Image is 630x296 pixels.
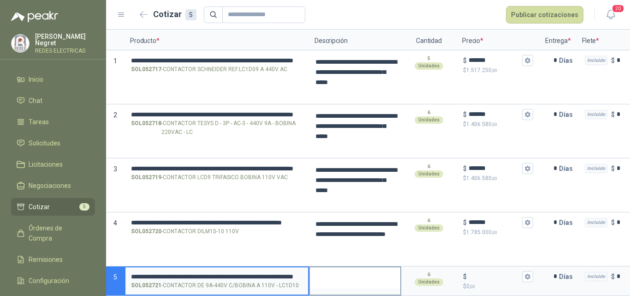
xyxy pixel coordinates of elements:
[415,278,443,286] div: Unidades
[415,224,443,232] div: Unidades
[428,163,430,170] p: 6
[611,163,615,174] p: $
[492,230,497,235] span: ,00
[415,116,443,124] div: Unidades
[131,57,303,64] input: SOL052717-CONTACTOR SCHNEIDER REF.LC1D09 A 440V AC
[559,213,577,232] p: Días
[11,134,95,152] a: Solicitudes
[585,218,607,227] div: Incluido
[11,156,95,173] a: Licitaciones
[401,32,457,50] p: Cantidad
[428,55,430,62] p: 5
[585,110,607,119] div: Incluido
[131,281,299,290] p: - CONTACTOR DE 9A-440V C/BOBINA A 110V - LC1D10
[11,11,58,22] img: Logo peakr
[125,32,309,50] p: Producto
[11,71,95,88] a: Inicio
[611,109,615,120] p: $
[79,203,89,211] span: 5
[522,163,533,174] button: $$1.406.580,00
[463,120,533,129] p: $
[463,282,533,291] p: $
[29,159,63,169] span: Licitaciones
[466,67,497,73] span: 1.517.250
[131,273,303,280] input: SOL052721-CONTACTOR DE 9A-440V C/BOBINA A 110V - LC1D10
[113,219,117,227] span: 4
[466,175,497,181] span: 1.406.580
[35,48,95,54] p: REDES ELECTRICAS
[463,163,467,174] p: $
[492,122,497,127] span: ,00
[463,66,533,75] p: $
[29,276,69,286] span: Configuración
[29,223,86,243] span: Órdenes de Compra
[611,55,615,66] p: $
[415,62,443,70] div: Unidades
[29,138,60,148] span: Solicitudes
[113,111,117,119] span: 2
[131,227,239,236] p: - CONTACTOR DILM15-10 110V
[131,227,161,236] strong: SOL052720
[309,32,401,50] p: Descripción
[113,273,117,281] span: 5
[131,281,161,290] strong: SOL052721
[29,254,63,265] span: Remisiones
[11,198,95,216] a: Cotizar5
[131,119,161,137] strong: SOL052718
[457,32,540,50] p: Precio
[559,267,577,286] p: Días
[131,219,303,226] input: SOL052720-CONTACTOR DILM15-10 110V
[428,271,430,278] p: 6
[463,272,467,282] p: $
[469,57,520,64] input: $$1.517.250,00
[492,68,497,73] span: ,00
[35,33,95,46] p: [PERSON_NAME] Negret
[463,217,467,228] p: $
[11,92,95,109] a: Chat
[131,173,288,182] p: - CONTACTOR LCD9 TRIFASICO BOBINA 110V VAC
[466,229,497,236] span: 1.785.000
[29,181,71,191] span: Negociaciones
[463,174,533,183] p: $
[131,165,303,173] input: SOL052719-CONTACTOR LCD9 TRIFASICO BOBINA 110V VAC
[29,74,43,85] span: Inicio
[522,55,533,66] button: $$1.517.250,00
[585,56,607,65] div: Incluido
[612,4,624,13] span: 20
[11,272,95,290] a: Configuración
[470,284,475,289] span: ,00
[585,272,607,281] div: Incluido
[585,164,607,173] div: Incluido
[463,55,467,66] p: $
[469,219,520,226] input: $$1.785.000,00
[522,271,533,282] button: $$0,00
[559,159,577,178] p: Días
[11,251,95,268] a: Remisiones
[29,96,42,106] span: Chat
[131,65,161,74] strong: SOL052717
[29,117,49,127] span: Tareas
[12,35,29,52] img: Company Logo
[153,8,196,21] h2: Cotizar
[559,51,577,70] p: Días
[113,165,117,173] span: 3
[131,65,287,74] p: - CONTACTOR SCHNEIDER REF.LC1D09 A 440V AC
[602,6,619,23] button: 20
[469,111,520,118] input: $$1.406.580,00
[11,219,95,247] a: Órdenes de Compra
[522,217,533,228] button: $$1.785.000,00
[506,6,583,24] button: Publicar cotizaciones
[113,57,117,65] span: 1
[131,119,303,137] p: - CONTACTOR TESYS D - 3P - AC-3 - 440V 9A - BOBINA 220VAC - LC
[415,170,443,178] div: Unidades
[466,283,475,290] span: 0
[29,202,50,212] span: Cotizar
[540,32,577,50] p: Entrega
[469,165,520,172] input: $$1.406.580,00
[131,173,161,182] strong: SOL052719
[492,176,497,181] span: ,00
[611,217,615,228] p: $
[559,105,577,124] p: Días
[611,272,615,282] p: $
[469,273,520,280] input: $$0,00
